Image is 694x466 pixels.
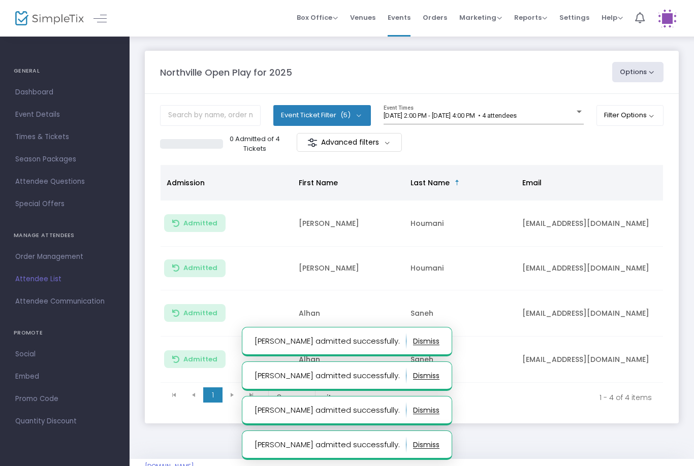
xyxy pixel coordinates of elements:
[160,105,261,126] input: Search by name, order number, email, ip address
[405,387,652,408] kendo-pager-info: 1 - 4 of 4 items
[277,392,293,403] span: 8
[15,86,114,99] span: Dashboard
[15,295,114,308] span: Attendee Communication
[516,247,669,290] td: [EMAIL_ADDRESS][DOMAIN_NAME]
[183,355,217,363] span: Admitted
[15,415,114,428] span: Quantity Discount
[183,264,217,272] span: Admitted
[602,13,623,22] span: Help
[164,259,226,277] button: Admitted
[15,348,114,361] span: Social
[255,437,406,453] p: [PERSON_NAME] admitted successfully.
[388,5,411,30] span: Events
[15,273,114,286] span: Attendee List
[404,201,516,247] td: Houmani
[297,133,402,152] m-button: Advanced filters
[459,13,502,22] span: Marketing
[164,214,226,232] button: Admitted
[340,111,351,119] span: (5)
[15,108,114,121] span: Event Details
[15,175,114,188] span: Attendee Questions
[15,130,114,144] span: Times & Tickets
[404,247,516,290] td: Houmani
[423,5,447,30] span: Orders
[15,392,114,406] span: Promo Code
[522,178,542,188] span: Email
[15,153,114,166] span: Season Packages
[384,112,517,119] span: [DATE] 2:00 PM - [DATE] 4:00 PM • 4 attendees
[413,437,439,453] button: dismiss
[453,179,461,187] span: Sortable
[167,178,205,188] span: Admission
[413,333,439,349] button: dismiss
[297,13,338,22] span: Box Office
[514,13,547,22] span: Reports
[14,61,116,81] h4: GENERAL
[203,387,223,403] span: Page 1
[413,402,439,418] button: dismiss
[293,290,404,337] td: Alhan
[183,219,217,227] span: Admitted
[516,290,669,337] td: [EMAIL_ADDRESS][DOMAIN_NAME]
[516,337,669,383] td: [EMAIL_ADDRESS][DOMAIN_NAME]
[255,368,406,384] p: [PERSON_NAME] admitted successfully.
[293,247,404,290] td: [PERSON_NAME]
[164,350,226,368] button: Admitted
[14,225,116,246] h4: MANAGE ATTENDEES
[596,105,664,125] button: Filter Options
[293,201,404,247] td: [PERSON_NAME]
[15,250,114,263] span: Order Management
[183,309,217,317] span: Admitted
[404,337,516,383] td: Saneh
[411,178,450,188] span: Last Name
[299,178,338,188] span: First Name
[160,65,292,79] m-panel-title: Northville Open Play for 2025
[15,197,114,211] span: Special Offers
[164,304,226,322] button: Admitted
[307,138,318,148] img: filter
[293,337,404,383] td: Alhan
[413,368,439,384] button: dismiss
[273,105,371,125] button: Event Ticket Filter(5)
[404,290,516,337] td: Saneh
[15,370,114,383] span: Embed
[559,5,589,30] span: Settings
[227,134,283,154] p: 0 Admitted of 4 Tickets
[161,165,663,383] div: Data table
[350,5,375,30] span: Venues
[516,201,669,247] td: [EMAIL_ADDRESS][DOMAIN_NAME]
[255,402,406,418] p: [PERSON_NAME] admitted successfully.
[612,62,664,82] button: Options
[255,333,406,349] p: [PERSON_NAME] admitted successfully.
[327,392,384,403] label: items per page
[14,323,116,343] h4: PROMOTE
